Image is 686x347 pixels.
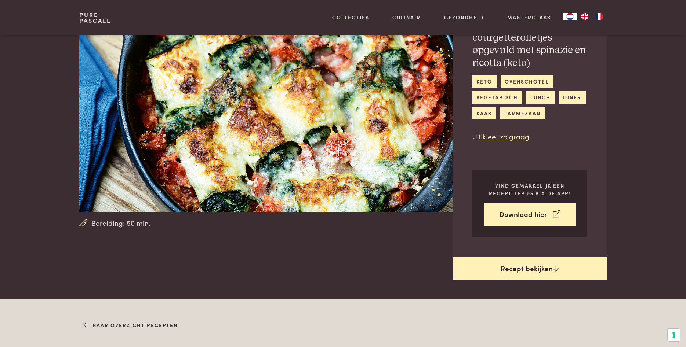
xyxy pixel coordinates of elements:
a: parmezaan [500,107,545,119]
a: EN [577,13,592,20]
p: Uit [472,131,587,142]
a: diner [559,91,586,103]
a: Culinair [392,14,421,21]
a: lunch [526,91,555,103]
a: vegetarisch [472,91,522,103]
ul: Language list [577,13,607,20]
span: Bereiding: 50 min. [91,218,150,228]
a: Ik eet zo graag [481,131,529,141]
p: Vind gemakkelijk een recept terug via de app! [484,182,576,197]
a: PurePascale [79,12,111,23]
a: Naar overzicht recepten [83,321,178,329]
a: Masterclass [507,14,551,21]
aside: Language selected: Nederlands [563,13,607,20]
a: Collecties [332,14,369,21]
a: NL [563,13,577,20]
a: kaas [472,107,496,119]
a: keto [472,75,497,87]
div: Language [563,13,577,20]
button: Uw voorkeuren voor toestemming voor trackingtechnologieën [668,329,680,341]
a: Gezondheid [444,14,484,21]
a: FR [592,13,607,20]
h2: Gegratineerde courgetterolletjes opgevuld met spinazie en ricotta (keto) [472,19,587,69]
a: Download hier [484,203,576,226]
a: ovenschotel [501,75,553,87]
a: Recept bekijken [453,257,607,280]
